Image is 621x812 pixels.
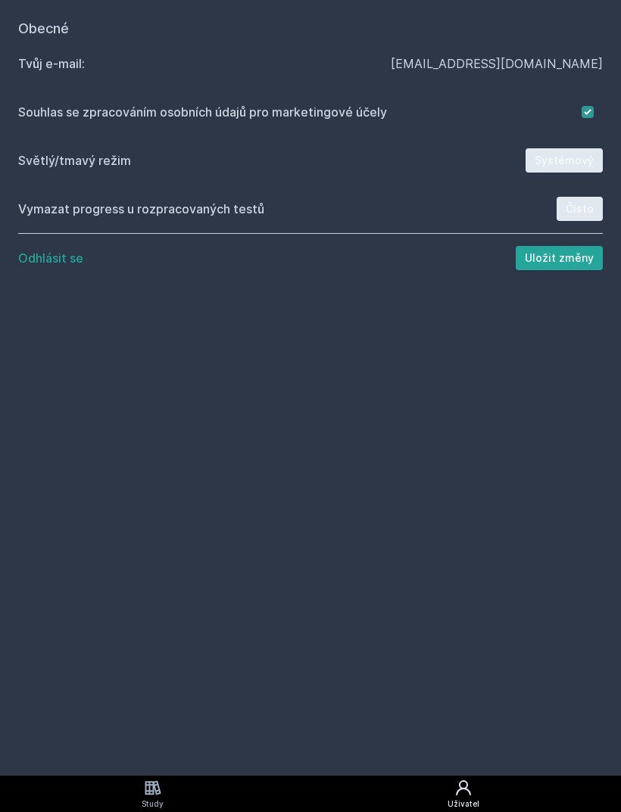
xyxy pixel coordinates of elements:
div: Tvůj e‑mail: [18,54,391,73]
div: Study [142,798,164,810]
button: Uložit změny [516,246,603,270]
h1: Obecné [18,18,603,39]
button: Systémový [526,148,603,173]
button: Odhlásit se [18,249,83,267]
div: Vymazat progress u rozpracovaných testů [18,200,557,218]
div: Souhlas se zpracováním osobních údajů pro marketingové účely [18,103,582,121]
div: [EMAIL_ADDRESS][DOMAIN_NAME] [391,54,603,73]
div: Uživatel [448,798,479,810]
button: Čisto [557,197,603,221]
div: Světlý/tmavý režim [18,151,526,170]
